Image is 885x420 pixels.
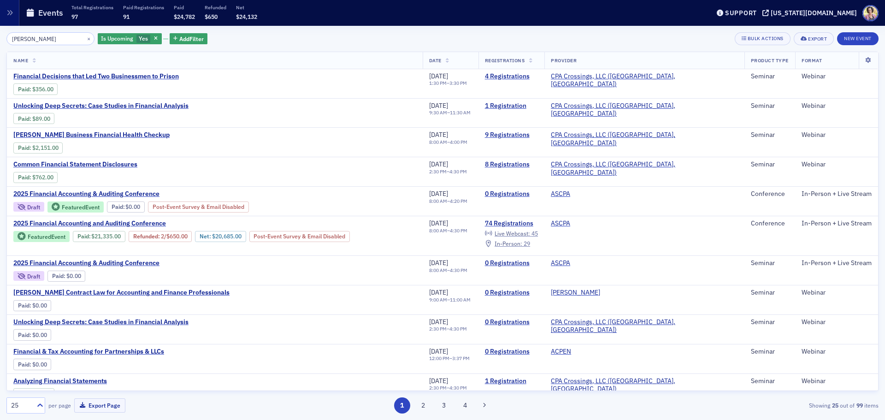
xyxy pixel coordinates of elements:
span: Net : [200,233,212,240]
div: Webinar [802,289,872,297]
span: CPA Crossings, LLC (Rochester, MI) [551,160,738,177]
div: – [429,110,471,116]
a: Paid [18,86,29,93]
span: ASCPA [551,190,609,198]
div: Webinar [802,377,872,385]
button: 3 [436,397,452,414]
span: $2,151.00 [32,144,59,151]
span: $24,782 [174,13,195,20]
time: 4:30 PM [450,227,467,234]
span: $762.00 [32,174,53,181]
span: Add Filter [179,35,204,43]
div: Webinar [802,72,872,81]
span: 45 [531,230,538,237]
a: 0 Registrations [485,289,538,297]
a: Paid [112,203,123,210]
div: Paid: 1 - $8900 [13,113,54,124]
a: 0 Registrations [485,348,538,356]
div: Featured Event [28,234,65,239]
span: ACPEN [551,348,609,356]
div: Featured Event [13,231,70,243]
span: : [18,174,32,181]
button: 4 [457,397,473,414]
span: [DATE] [429,189,448,198]
a: Financial Decisions that Led Two Businessmen to Prison [13,72,179,81]
div: Paid: 0 - $0 [13,359,51,370]
div: Conference [751,219,789,228]
span: $0.00 [32,302,47,309]
div: Net: $2068500 [195,231,246,242]
span: CPA Crossings, LLC (Rochester, MI) [551,72,738,89]
button: 2 [415,397,431,414]
span: 2025 Financial Accounting & Auditing Conference [13,190,168,198]
div: Seminar [751,259,789,267]
a: Paid [52,272,64,279]
span: $24,132 [236,13,257,20]
div: Seminar [751,160,789,169]
span: 91 [123,13,130,20]
a: New Event [837,34,879,42]
time: 4:30 PM [449,385,467,391]
div: In-Person + Live Stream [802,219,872,228]
a: 2025 Financial Accounting & Auditing Conference [13,190,324,198]
div: Seminar [751,72,789,81]
span: $20,685.00 [212,233,242,240]
span: $89.00 [32,390,50,397]
div: Support [725,9,757,17]
div: – [429,139,467,145]
button: × [85,34,93,42]
a: Paid [18,115,29,122]
button: [US_STATE][DOMAIN_NAME] [762,10,860,16]
div: Draft [13,271,44,281]
button: Bulk Actions [735,32,791,45]
a: 4 Registrations [485,72,538,81]
a: 1 Registration [485,102,538,110]
a: 1 Registration [485,377,538,385]
div: Seminar [751,318,789,326]
span: : [77,233,92,240]
a: ASCPA [551,219,570,228]
span: $650 [205,13,218,20]
span: Live Webcast : [495,230,530,237]
p: Refunded [205,4,226,11]
time: 4:00 PM [450,139,467,145]
span: 97 [71,13,78,20]
div: Post-Event Survey [249,231,350,242]
div: Webinar [802,348,872,356]
div: Showing out of items [594,401,879,409]
div: Webinar [802,318,872,326]
a: ASCPA [551,190,570,198]
span: Date [429,57,442,64]
span: Analyzing Financial Statements [13,377,168,385]
div: – [429,297,471,303]
div: In-Person + Live Stream [802,190,872,198]
a: Paid [18,174,29,181]
span: Surgent's Contract Law for Accounting and Finance Professionals [13,289,230,297]
span: CPA Crossings, LLC (Rochester, MI) [551,318,738,334]
time: 4:20 PM [450,198,467,204]
span: : [133,233,161,240]
div: Bulk Actions [748,36,784,41]
a: Paid [77,233,89,240]
div: Draft [27,274,40,279]
time: 4:30 PM [449,325,467,332]
time: 2:30 PM [429,325,447,332]
time: 2:30 PM [429,168,447,175]
div: – [429,228,467,234]
span: : [18,86,32,93]
div: Draft [27,205,40,210]
time: 8:00 AM [429,198,447,204]
span: 2025 Financial Accounting and Auditing Conference [13,219,168,228]
time: 2:30 PM [429,385,447,391]
a: CPA Crossings, LLC ([GEOGRAPHIC_DATA], [GEOGRAPHIC_DATA]) [551,131,738,147]
div: Seminar [751,377,789,385]
span: [DATE] [429,72,448,80]
time: 8:00 AM [429,139,447,145]
span: [DATE] [429,347,448,355]
span: : [18,331,32,338]
div: Webinar [802,131,872,139]
a: CPA Crossings, LLC ([GEOGRAPHIC_DATA], [GEOGRAPHIC_DATA]) [551,318,738,334]
a: Live Webcast: 45 [485,230,538,237]
span: : [52,272,66,279]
